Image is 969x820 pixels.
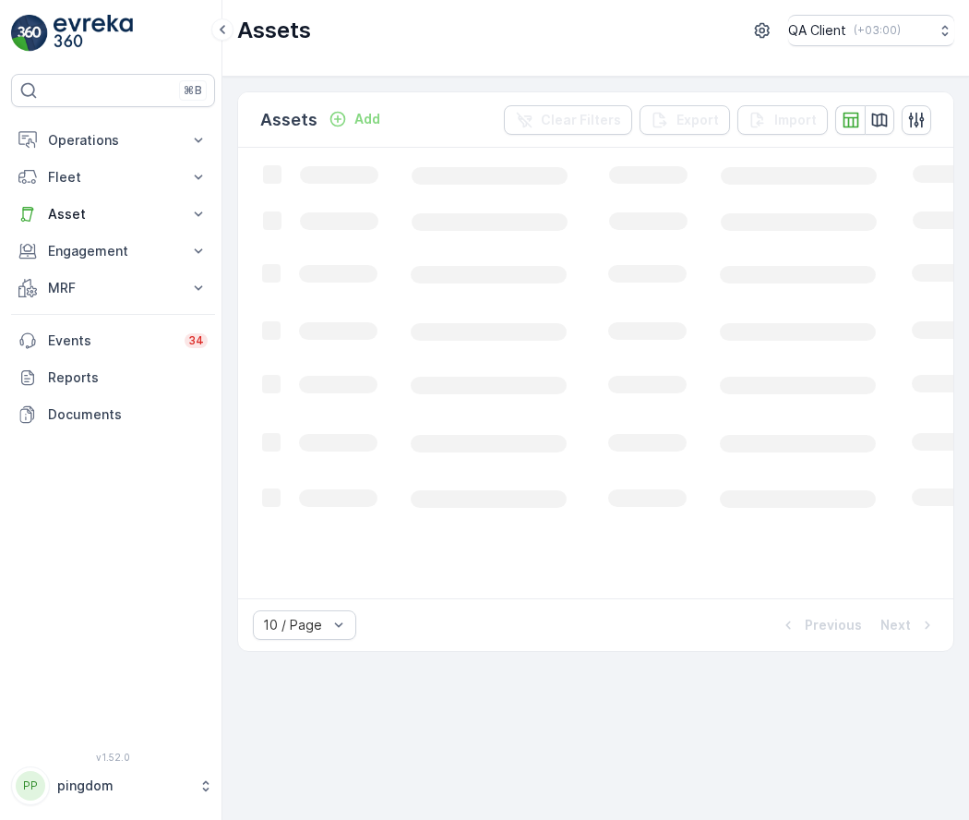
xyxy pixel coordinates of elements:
[11,15,48,52] img: logo
[11,270,215,307] button: MRF
[48,405,208,424] p: Documents
[737,105,828,135] button: Import
[676,111,719,129] p: Export
[48,205,178,223] p: Asset
[48,168,178,187] p: Fleet
[237,16,311,45] p: Assets
[11,122,215,159] button: Operations
[777,614,864,636] button: Previous
[11,752,215,763] span: v 1.52.0
[321,108,388,130] button: Add
[354,110,380,128] p: Add
[16,771,45,801] div: PP
[11,196,215,233] button: Asset
[879,614,939,636] button: Next
[640,105,730,135] button: Export
[57,777,189,795] p: pingdom
[805,616,862,634] p: Previous
[854,23,901,38] p: ( +03:00 )
[541,111,621,129] p: Clear Filters
[48,332,173,350] p: Events
[11,396,215,433] a: Documents
[774,111,817,129] p: Import
[48,279,178,297] p: MRF
[260,107,317,133] p: Assets
[188,333,204,348] p: 34
[504,105,632,135] button: Clear Filters
[11,766,215,805] button: PPpingdom
[788,15,954,46] button: QA Client(+03:00)
[788,21,846,40] p: QA Client
[11,159,215,196] button: Fleet
[48,242,178,260] p: Engagement
[48,131,178,150] p: Operations
[11,359,215,396] a: Reports
[11,233,215,270] button: Engagement
[184,83,202,98] p: ⌘B
[880,616,911,634] p: Next
[48,368,208,387] p: Reports
[54,15,133,52] img: logo_light-DOdMpM7g.png
[11,322,215,359] a: Events34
